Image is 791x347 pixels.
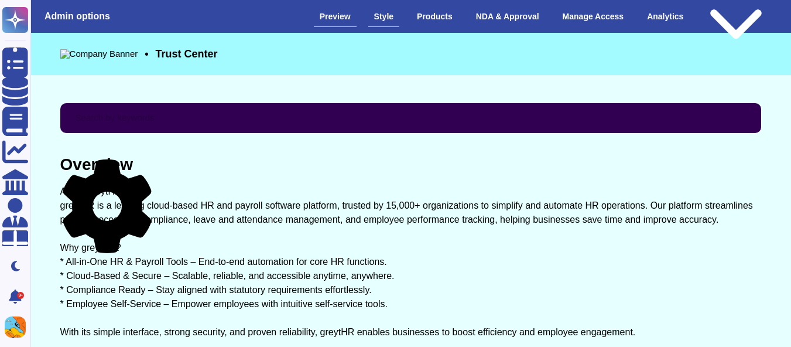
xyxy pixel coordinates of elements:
div: Preview [314,6,357,27]
h3: Admin options [44,11,110,22]
div: NDA & Approval [470,6,545,26]
span: • [145,49,148,59]
div: Manage Access [557,6,630,26]
div: 9+ [17,292,24,299]
div: Products [411,6,458,26]
input: Search by keywords [69,108,754,128]
div: Overview [60,157,133,173]
div: Style [368,6,399,27]
img: user [5,317,26,338]
div: Analytics [641,6,689,26]
img: Company Banner [60,49,138,59]
span: Trust Center [156,49,218,59]
button: user [2,314,34,340]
